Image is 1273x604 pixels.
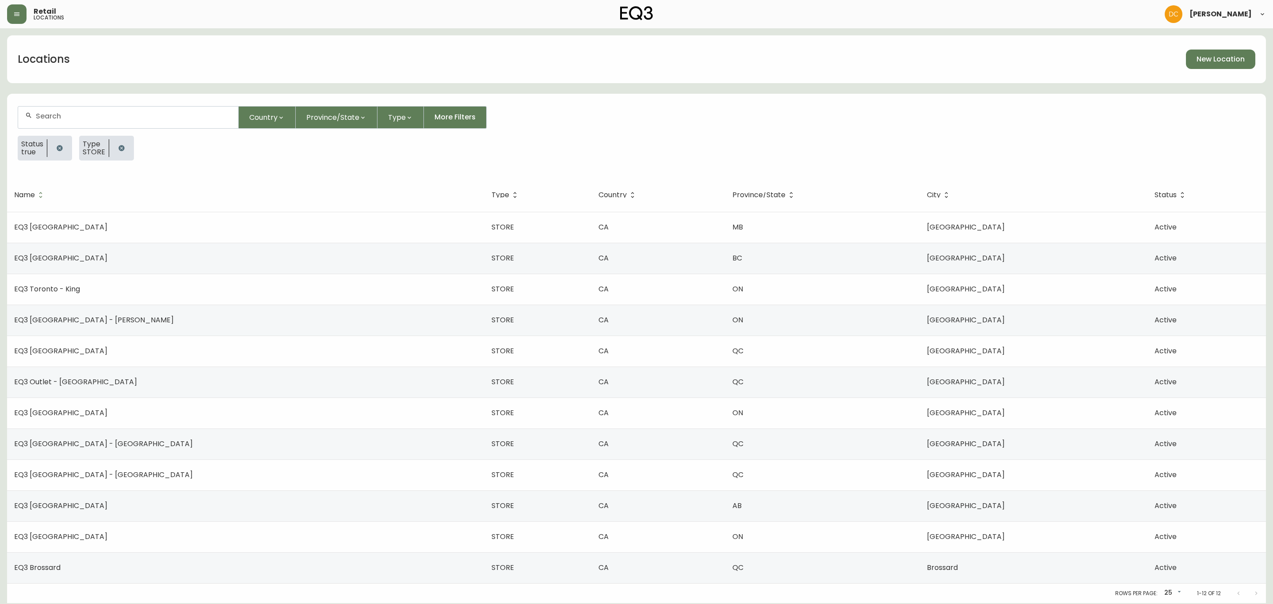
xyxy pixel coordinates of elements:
div: 25 [1161,586,1183,600]
span: true [21,148,43,156]
span: CA [598,562,609,573]
span: Active [1155,531,1177,542]
span: [GEOGRAPHIC_DATA] [927,284,1005,294]
span: EQ3 [GEOGRAPHIC_DATA] [14,531,107,542]
span: STORE [492,253,514,263]
img: logo [620,6,653,20]
button: Type [377,106,424,129]
span: Retail [34,8,56,15]
span: QC [732,470,743,480]
span: QC [732,562,743,573]
span: STORE [492,470,514,480]
span: Type [388,112,406,123]
span: Status [1155,191,1188,199]
span: [GEOGRAPHIC_DATA] [927,439,1005,449]
span: STORE [492,222,514,232]
span: CA [598,346,609,356]
span: STORE [492,284,514,294]
span: QC [732,346,743,356]
span: STORE [492,562,514,573]
span: Type [492,191,521,199]
button: More Filters [424,106,487,129]
span: CA [598,470,609,480]
span: Active [1155,470,1177,480]
span: BC [732,253,742,263]
span: QC [732,377,743,387]
span: STORE [492,501,514,511]
span: STORE [492,315,514,325]
p: 1-12 of 12 [1197,589,1221,597]
span: ON [732,284,743,294]
span: AB [732,501,742,511]
span: Province/State [306,112,359,123]
span: EQ3 [GEOGRAPHIC_DATA] [14,253,107,263]
span: STORE [492,377,514,387]
p: Rows per page: [1115,589,1157,597]
span: [GEOGRAPHIC_DATA] [927,408,1005,418]
span: CA [598,222,609,232]
img: 7eb451d6983258353faa3212700b340b [1165,5,1182,23]
span: Active [1155,346,1177,356]
span: EQ3 [GEOGRAPHIC_DATA] - [GEOGRAPHIC_DATA] [14,439,193,449]
span: [GEOGRAPHIC_DATA] [927,470,1005,480]
span: EQ3 [GEOGRAPHIC_DATA] [14,346,107,356]
span: More Filters [434,112,476,122]
span: CA [598,315,609,325]
button: New Location [1186,50,1255,69]
span: MB [732,222,743,232]
span: CA [598,377,609,387]
span: EQ3 Outlet - [GEOGRAPHIC_DATA] [14,377,137,387]
span: [GEOGRAPHIC_DATA] [927,531,1005,542]
span: New Location [1197,54,1245,64]
span: EQ3 [GEOGRAPHIC_DATA] - [GEOGRAPHIC_DATA] [14,470,193,480]
span: City [927,192,941,198]
span: [GEOGRAPHIC_DATA] [927,222,1005,232]
span: STORE [492,531,514,542]
span: Status [1155,192,1177,198]
span: [GEOGRAPHIC_DATA] [927,346,1005,356]
span: ON [732,531,743,542]
span: STORE [492,408,514,418]
span: [GEOGRAPHIC_DATA] [927,315,1005,325]
span: EQ3 [GEOGRAPHIC_DATA] - [PERSON_NAME] [14,315,174,325]
span: Active [1155,253,1177,263]
h1: Locations [18,52,70,67]
span: CA [598,439,609,449]
span: EQ3 Brossard [14,562,61,573]
span: CA [598,284,609,294]
span: [GEOGRAPHIC_DATA] [927,377,1005,387]
span: Active [1155,222,1177,232]
span: Name [14,191,46,199]
span: Brossard [927,562,958,573]
span: EQ3 [GEOGRAPHIC_DATA] [14,501,107,511]
h5: locations [34,15,64,20]
span: Type [492,192,509,198]
span: STORE [492,346,514,356]
button: Province/State [296,106,377,129]
input: Search [36,112,231,120]
span: Active [1155,408,1177,418]
span: STORE [83,148,105,156]
span: EQ3 [GEOGRAPHIC_DATA] [14,408,107,418]
span: CA [598,253,609,263]
span: Active [1155,315,1177,325]
span: CA [598,408,609,418]
span: CA [598,501,609,511]
span: ON [732,408,743,418]
span: Country [249,112,278,123]
span: [PERSON_NAME] [1189,11,1252,18]
span: City [927,191,952,199]
span: Country [598,191,638,199]
span: Name [14,192,35,198]
span: Active [1155,501,1177,511]
span: CA [598,531,609,542]
span: QC [732,439,743,449]
span: Province/State [732,192,785,198]
span: Active [1155,284,1177,294]
span: Type [83,140,105,148]
span: Status [21,140,43,148]
button: Country [239,106,296,129]
span: Province/State [732,191,797,199]
span: [GEOGRAPHIC_DATA] [927,253,1005,263]
span: Active [1155,377,1177,387]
